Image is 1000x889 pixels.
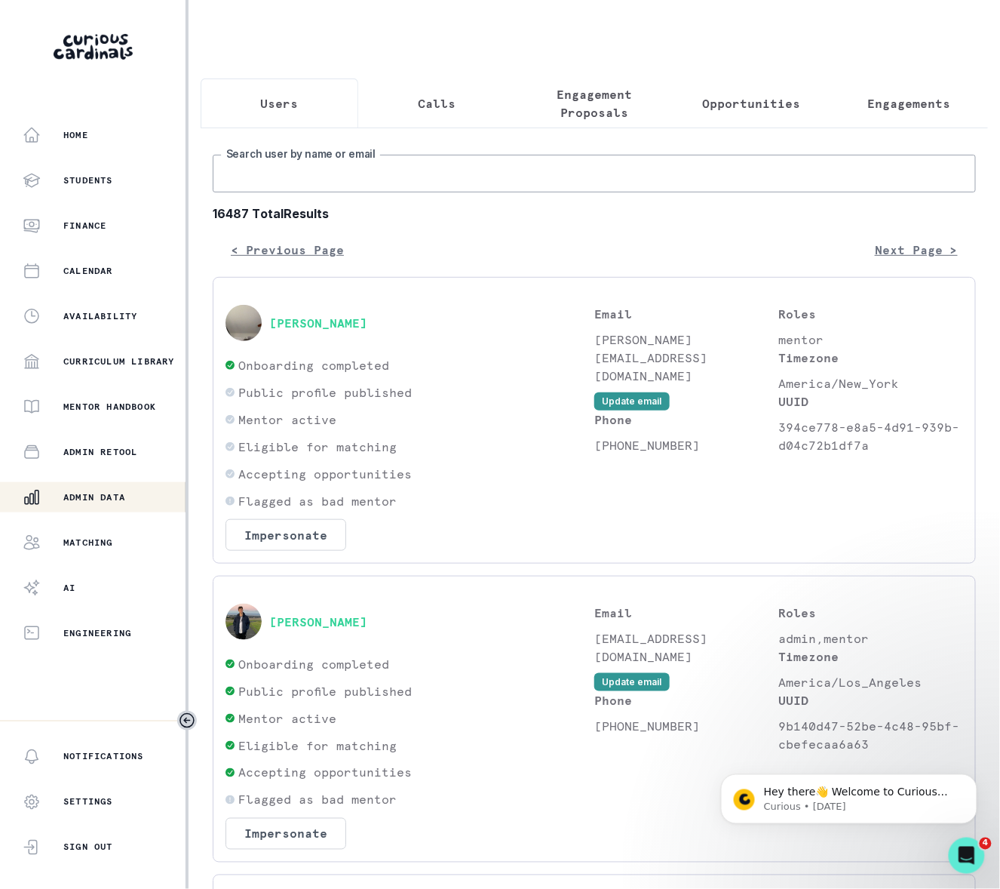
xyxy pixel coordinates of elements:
[63,627,131,639] p: Engineering
[63,129,88,141] p: Home
[66,44,257,131] span: Hey there👋 Welcome to Curious Cardinals 🙌 Take a look around! If you have any questions or are ex...
[594,629,779,666] p: [EMAIL_ADDRESS][DOMAIN_NAME]
[63,841,113,854] p: Sign Out
[529,85,661,122] p: Engagement Proposals
[66,58,260,72] p: Message from Curious, sent 25w ago
[779,629,964,648] p: admin,mentor
[594,673,670,691] button: Update email
[594,691,779,709] p: Phone
[63,446,137,458] p: Admin Retool
[269,315,367,331] button: [PERSON_NAME]
[238,682,412,700] p: Public profile published
[238,356,389,374] p: Onboarding completed
[238,438,397,456] p: Eligible for matching
[779,418,964,454] p: 394ce778-e8a5-4d91-939b-d04c72b1df7a
[238,764,412,782] p: Accepting opportunities
[857,235,976,265] button: Next Page >
[63,174,113,186] p: Students
[63,310,137,322] p: Availability
[63,751,144,763] p: Notifications
[238,791,397,809] p: Flagged as bad mentor
[260,94,298,112] p: Users
[54,34,133,60] img: Curious Cardinals Logo
[594,604,779,622] p: Email
[238,383,412,401] p: Public profile published
[980,838,992,850] span: 4
[779,331,964,349] p: mentor
[594,392,670,411] button: Update email
[238,737,397,755] p: Eligible for matching
[269,614,367,629] button: [PERSON_NAME]
[63,796,113,808] p: Settings
[779,349,964,367] p: Timezone
[63,355,175,368] p: Curriculum Library
[698,743,1000,848] iframe: Intercom notifications message
[868,94,951,112] p: Engagements
[594,305,779,323] p: Email
[779,374,964,392] p: America/New_York
[779,604,964,622] p: Roles
[779,717,964,753] p: 9b140d47-52be-4c48-95bf-cbefecaa6a63
[779,673,964,691] p: America/Los_Angeles
[779,648,964,666] p: Timezone
[177,711,197,731] button: Toggle sidebar
[63,220,106,232] p: Finance
[63,265,113,277] p: Calendar
[594,331,779,385] p: [PERSON_NAME][EMAIL_ADDRESS][DOMAIN_NAME]
[594,436,779,454] p: [PHONE_NUMBER]
[213,235,362,265] button: < Previous Page
[63,401,156,413] p: Mentor Handbook
[779,691,964,709] p: UUID
[225,519,346,551] button: Impersonate
[238,465,412,483] p: Accepting opportunities
[63,582,75,594] p: AI
[418,94,456,112] p: Calls
[225,818,346,850] button: Impersonate
[63,491,125,503] p: Admin Data
[213,205,976,223] b: 16487 Total Results
[238,655,389,673] p: Onboarding completed
[238,411,336,429] p: Mentor active
[703,94,801,112] p: Opportunities
[779,392,964,411] p: UUID
[594,411,779,429] p: Phone
[779,305,964,323] p: Roles
[238,709,336,728] p: Mentor active
[63,537,113,549] p: Matching
[594,717,779,735] p: [PHONE_NUMBER]
[949,838,985,874] iframe: Intercom live chat
[238,492,397,510] p: Flagged as bad mentor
